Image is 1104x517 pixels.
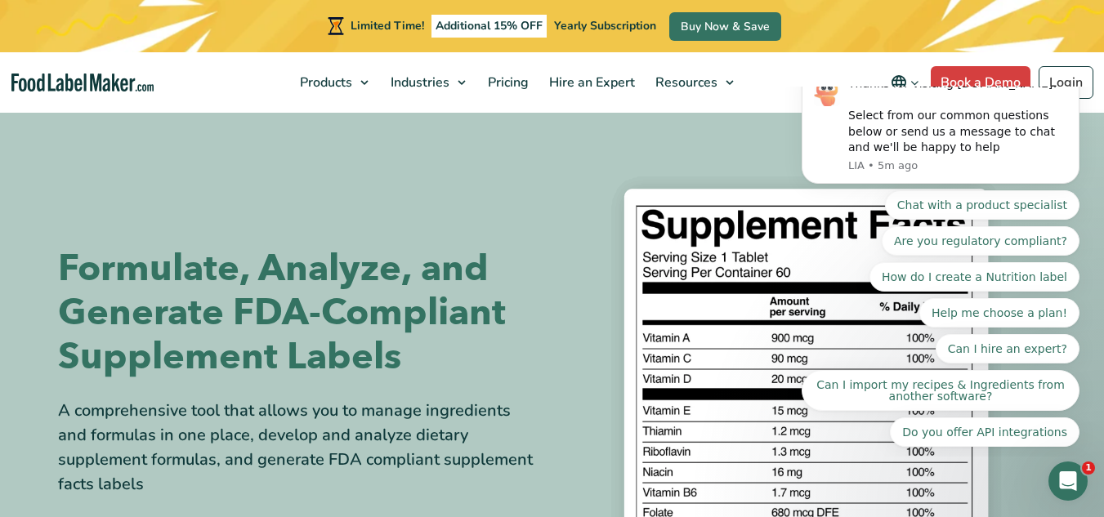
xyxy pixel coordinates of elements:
[777,87,1104,457] iframe: Intercom notifications message
[669,12,781,41] a: Buy Now & Save
[483,74,530,91] span: Pricing
[105,140,302,169] button: Quick reply: Are you regulatory compliant?
[650,74,719,91] span: Resources
[25,104,302,360] div: Quick reply options
[431,15,547,38] span: Additional 15% OFF
[544,74,637,91] span: Hire an Expert
[1039,66,1093,99] a: Login
[290,52,377,113] a: Products
[386,74,451,91] span: Industries
[159,247,302,277] button: Quick reply: Can I hire an expert?
[381,52,474,113] a: Industries
[11,74,154,92] a: Food Label Maker homepage
[58,399,540,497] div: A comprehensive tool that allows you to manage ingredients and formulas in one place, develop and...
[1082,461,1095,475] span: 1
[646,52,742,113] a: Resources
[295,74,354,91] span: Products
[351,18,424,33] span: Limited Time!
[539,52,641,113] a: Hire an Expert
[931,66,1030,99] a: Book a Demo
[25,283,302,324] button: Quick reply: Can I import my recipes & Ingredients from another software?
[554,18,656,33] span: Yearly Subscription
[879,66,931,99] button: Change language
[92,176,302,205] button: Quick reply: How do I create a Nutrition label
[108,104,302,133] button: Quick reply: Chat with a product specialist
[58,247,540,379] h1: Formulate, Analyze, and Generate FDA-Compliant Supplement Labels
[142,212,302,241] button: Quick reply: Help me choose a plan!
[113,331,302,360] button: Quick reply: Do you offer API integrations
[71,72,290,87] p: Message from LIA, sent 5m ago
[478,52,535,113] a: Pricing
[1048,461,1088,501] iframe: Intercom live chat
